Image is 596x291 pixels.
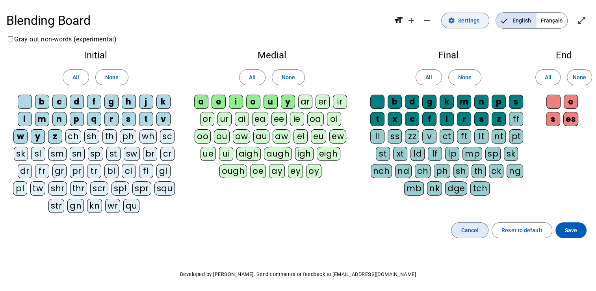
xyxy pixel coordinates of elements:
div: zz [405,129,419,144]
div: ss [388,129,402,144]
div: ph [434,164,450,178]
div: d [405,95,419,109]
div: gr [52,164,67,178]
div: fl [139,164,153,178]
span: None [105,73,119,82]
button: Increase font size [403,13,419,28]
div: o [246,95,260,109]
div: es [563,112,578,126]
div: t [139,112,153,126]
div: eu [311,129,326,144]
div: nch [371,164,392,178]
mat-icon: settings [448,17,455,24]
div: y [31,129,45,144]
div: sw [124,147,140,161]
div: oa [307,112,324,126]
div: l [440,112,454,126]
div: ea [252,112,268,126]
div: sp [88,147,103,161]
div: x [388,112,402,126]
div: ar [298,95,312,109]
div: ct [440,129,454,144]
span: None [458,73,472,82]
div: or [200,112,214,126]
div: b [388,95,402,109]
div: ui [219,147,233,161]
div: thr [70,181,87,196]
div: ough [219,164,247,178]
button: None [95,69,128,85]
div: v [422,129,436,144]
div: nt [492,129,506,144]
button: Settings [441,13,489,28]
div: ay [269,164,285,178]
div: eigh [317,147,340,161]
div: sh [84,129,99,144]
div: ue [201,147,216,161]
div: p [492,95,506,109]
div: ff [509,112,523,126]
div: kn [87,199,102,213]
button: All [63,69,89,85]
mat-icon: open_in_full [577,16,587,25]
div: c [405,112,419,126]
mat-button-toggle-group: Language selection [496,12,568,29]
div: xt [393,147,407,161]
div: oy [306,164,321,178]
div: n [52,112,67,126]
div: s [122,112,136,126]
div: g [422,95,436,109]
div: sk [504,147,518,161]
div: sm [48,147,67,161]
div: ie [290,112,304,126]
div: ai [235,112,249,126]
div: mb [404,181,424,196]
div: j [139,95,153,109]
div: spr [132,181,151,196]
div: mp [462,147,482,161]
mat-icon: remove [422,16,432,25]
div: aw [273,129,290,144]
div: ou [214,129,230,144]
div: ew [329,129,346,144]
div: r [104,112,119,126]
div: st [106,147,121,161]
div: s [509,95,523,109]
div: z [48,129,62,144]
div: augh [264,147,292,161]
div: n [474,95,488,109]
div: sp [485,147,501,161]
div: squ [154,181,175,196]
div: ch [65,129,81,144]
div: fr [35,164,49,178]
div: b [35,95,49,109]
div: lt [474,129,488,144]
div: st [376,147,390,161]
div: ph [120,129,136,144]
h1: Blending Board [6,8,388,33]
div: h [122,95,136,109]
span: None [573,73,586,82]
p: Developed by [PERSON_NAME]. Send comments or feedback to [EMAIL_ADDRESS][DOMAIN_NAME] [6,270,590,279]
span: Français [536,13,567,28]
div: m [457,95,471,109]
button: None [272,69,305,85]
div: ow [233,129,250,144]
div: ld [410,147,425,161]
div: sl [31,147,45,161]
span: All [249,73,256,82]
div: cr [160,147,175,161]
h2: Medial [191,50,353,60]
div: dge [445,181,468,196]
div: er [316,95,330,109]
button: Enter full screen [574,13,590,28]
div: e [564,95,578,109]
div: z [492,112,506,126]
mat-icon: add [407,16,416,25]
div: gl [156,164,171,178]
span: All [425,73,432,82]
div: w [13,129,28,144]
div: sk [14,147,28,161]
div: th [102,129,117,144]
div: f [422,112,436,126]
